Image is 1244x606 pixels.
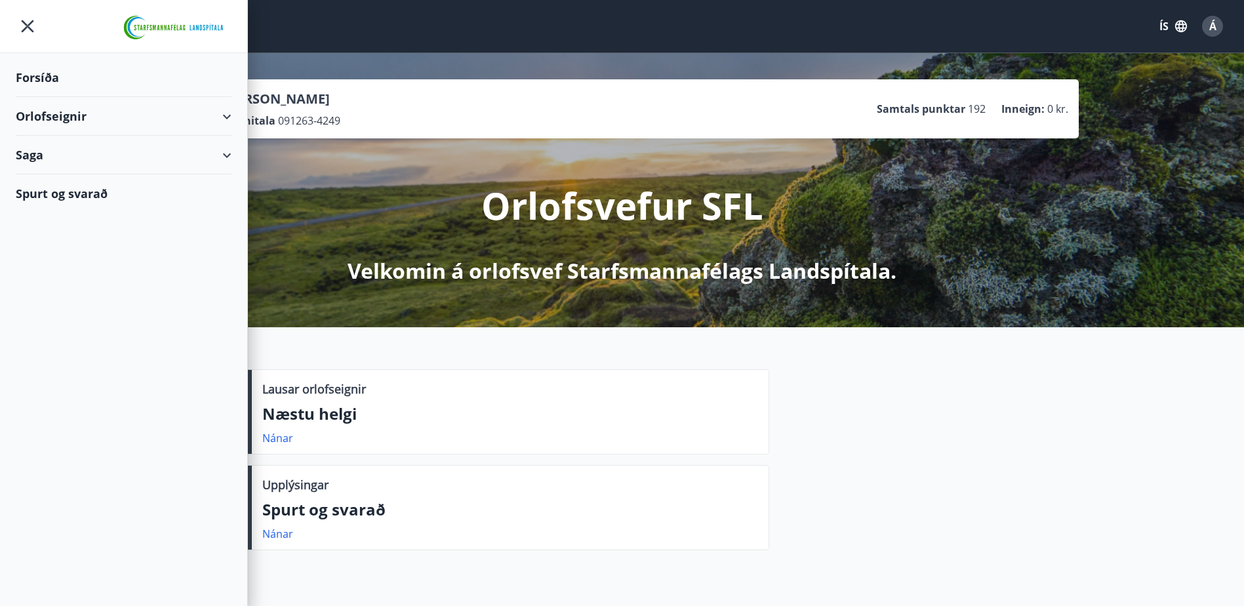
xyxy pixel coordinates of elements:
[16,97,231,136] div: Orlofseignir
[481,180,763,230] p: Orlofsvefur SFL
[877,102,965,116] p: Samtals punktar
[262,431,293,445] a: Nánar
[278,113,340,128] span: 091263-4249
[262,380,366,397] p: Lausar orlofseignir
[262,403,758,425] p: Næstu helgi
[348,256,896,285] p: Velkomin á orlofsvef Starfsmannafélags Landspítala.
[16,14,39,38] button: menu
[16,174,231,212] div: Spurt og svarað
[224,113,275,128] p: Kennitala
[16,58,231,97] div: Forsíða
[1209,19,1216,33] span: Á
[1001,102,1045,116] p: Inneign :
[1047,102,1068,116] span: 0 kr.
[262,527,293,541] a: Nánar
[224,90,340,108] p: [PERSON_NAME]
[968,102,986,116] span: 192
[1197,10,1228,42] button: Á
[262,498,758,521] p: Spurt og svarað
[118,14,231,41] img: union_logo
[1152,14,1194,38] button: ÍS
[16,136,231,174] div: Saga
[262,476,329,493] p: Upplýsingar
